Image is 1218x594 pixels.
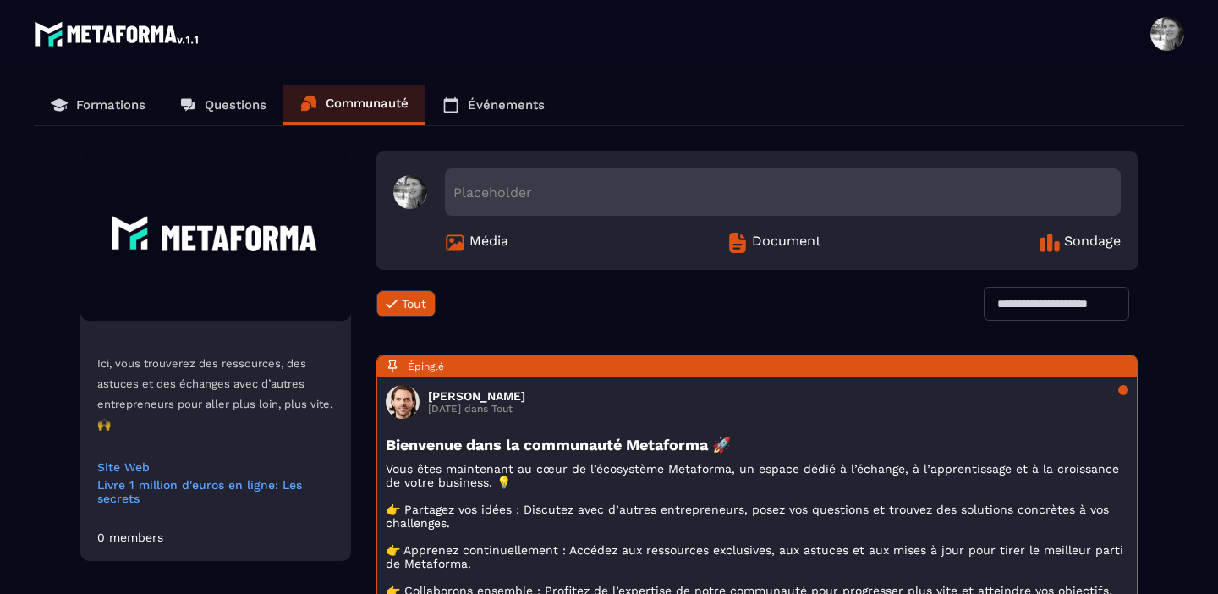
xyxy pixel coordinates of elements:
span: Média [469,233,508,253]
a: Site Web [97,460,334,474]
a: Communauté [283,85,425,125]
div: Placeholder [445,168,1121,216]
span: Document [752,233,821,253]
h3: [PERSON_NAME] [428,389,525,403]
img: Community background [80,151,351,321]
span: Tout [402,297,426,311]
a: Questions [162,85,283,125]
img: logo [34,17,201,51]
p: Ici, vous trouverez des ressources, des astuces et des échanges avec d’autres entrepreneurs pour ... [97,354,334,435]
a: Livre 1 million d'euros en ligne: Les secrets [97,478,334,505]
span: Épinglé [408,360,444,372]
h3: Bienvenue dans la communauté Metaforma 🚀 [386,436,1128,454]
a: Formations [34,85,162,125]
p: Questions [205,97,266,113]
p: Communauté [326,96,409,111]
p: Événements [468,97,545,113]
div: 0 members [97,531,163,544]
a: Événements [425,85,562,125]
span: Sondage [1064,233,1121,253]
p: Formations [76,97,145,113]
p: [DATE] dans Tout [428,403,525,415]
